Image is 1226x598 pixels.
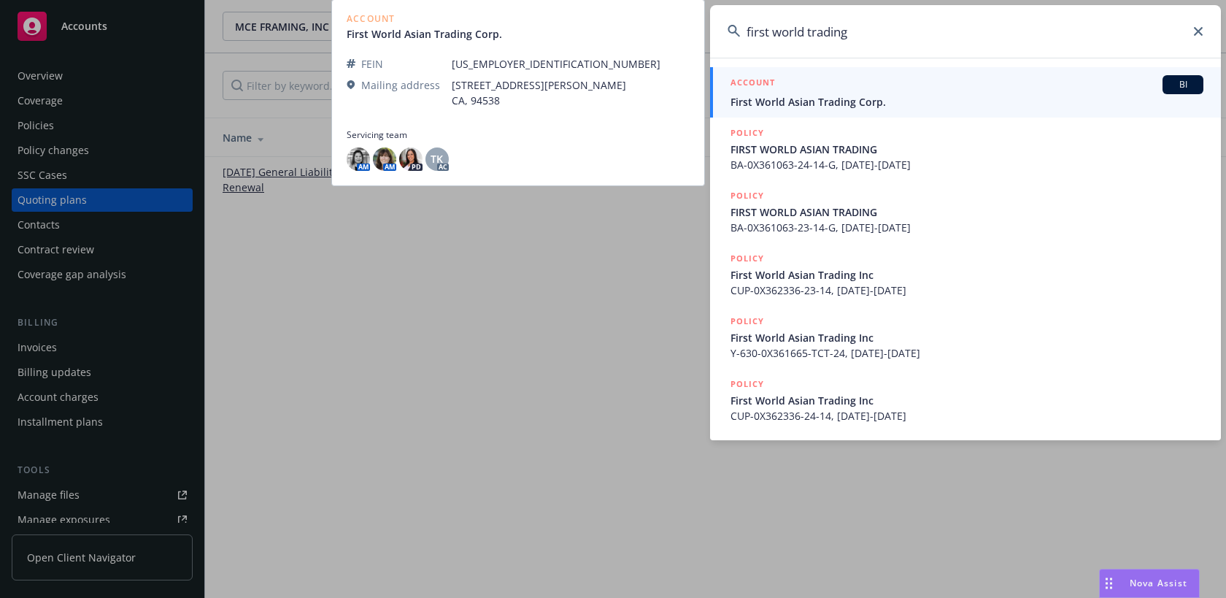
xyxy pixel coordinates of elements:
span: Y-630-0X361665-TCT-24, [DATE]-[DATE] [730,345,1203,361]
span: CUP-0X362336-24-14, [DATE]-[DATE] [730,408,1203,423]
div: Drag to move [1100,570,1118,597]
h5: POLICY [730,314,764,329]
h5: POLICY [730,377,764,391]
span: First World Asian Trading Inc [730,393,1203,408]
span: BI [1168,78,1198,91]
span: First World Asian Trading Inc [730,330,1203,345]
a: POLICYFirst World Asian Trading IncCUP-0X362336-23-14, [DATE]-[DATE] [710,243,1221,306]
span: BA-0X361063-24-14-G, [DATE]-[DATE] [730,157,1203,172]
a: POLICYFirst World Asian Trading IncY-630-0X361665-TCT-24, [DATE]-[DATE] [710,306,1221,369]
span: CUP-0X362336-23-14, [DATE]-[DATE] [730,283,1203,298]
h5: POLICY [730,188,764,203]
span: BA-0X361063-23-14-G, [DATE]-[DATE] [730,220,1203,235]
h5: ACCOUNT [730,75,775,93]
span: FIRST WORLD ASIAN TRADING [730,142,1203,157]
h5: POLICY [730,126,764,140]
span: First World Asian Trading Corp. [730,94,1203,110]
a: ACCOUNTBIFirst World Asian Trading Corp. [710,67,1221,118]
a: POLICYFirst World Asian Trading IncCUP-0X362336-24-14, [DATE]-[DATE] [710,369,1221,432]
h5: POLICY [730,251,764,266]
button: Nova Assist [1099,569,1200,598]
a: POLICYFIRST WORLD ASIAN TRADINGBA-0X361063-23-14-G, [DATE]-[DATE] [710,180,1221,243]
span: First World Asian Trading Inc [730,267,1203,283]
span: Nova Assist [1130,577,1187,589]
a: POLICYFIRST WORLD ASIAN TRADINGBA-0X361063-24-14-G, [DATE]-[DATE] [710,118,1221,180]
input: Search... [710,5,1221,58]
span: FIRST WORLD ASIAN TRADING [730,204,1203,220]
